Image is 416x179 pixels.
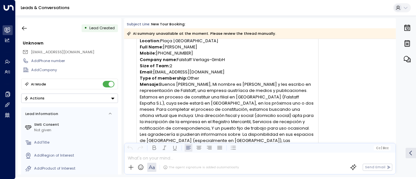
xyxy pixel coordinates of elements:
div: Unknown [23,40,118,46]
span: Cc Bcc [376,146,389,150]
b: Full Name: [140,44,163,50]
p: Other [140,75,315,81]
div: AddPhone number [31,58,118,64]
span: Lead Created [89,25,115,31]
b: Company name: [140,57,177,62]
p: [PERSON_NAME] [140,44,315,50]
div: AddTitle [34,140,116,145]
b: Email: [140,69,153,75]
span: chiara.pochtler@falstaff.com [31,49,94,55]
button: Cc|Bcc [374,146,391,150]
label: SMS Consent [34,122,116,127]
div: AddRegion of Interest [34,153,116,158]
p: [PHONE_NUMBER] [140,50,315,56]
b: Size of Team: [140,63,170,69]
div: AI summary unavailable at the moment. Please review the thread manually. [127,30,276,37]
button: Redo [136,144,144,152]
p: 2 [140,63,315,69]
button: Undo [126,144,134,152]
span: | [381,146,382,150]
div: New tour booking: [151,21,186,27]
a: Leads & Conversations [21,5,70,10]
b: Mobile: [140,50,156,56]
div: The agent signature is added automatically [163,165,239,170]
div: Actions [24,96,45,100]
div: Lead Information [23,111,58,117]
span: [EMAIL_ADDRESS][DOMAIN_NAME] [31,49,94,55]
div: AddCompany [31,67,118,73]
button: Actions [21,94,118,103]
p: [EMAIL_ADDRESS][DOMAIN_NAME] [140,69,315,75]
div: AddProduct of Interest [34,166,116,171]
div: Not given [34,127,116,133]
b: Type of membership: [140,75,187,81]
b: Location: [140,38,160,44]
b: Mensaje: [140,82,159,87]
p: Falstaff Verlags-GmbH [140,57,315,63]
div: Button group with a nested menu [21,94,118,103]
div: • [84,23,87,33]
div: AI Mode [31,81,46,87]
span: Subject Line: [127,21,150,27]
p: Plaça [GEOGRAPHIC_DATA] [140,38,315,44]
p: Buenos [PERSON_NAME], Mi nombre es [PERSON_NAME] y les escribo en representación de Falstaff, una... [140,81,315,169]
